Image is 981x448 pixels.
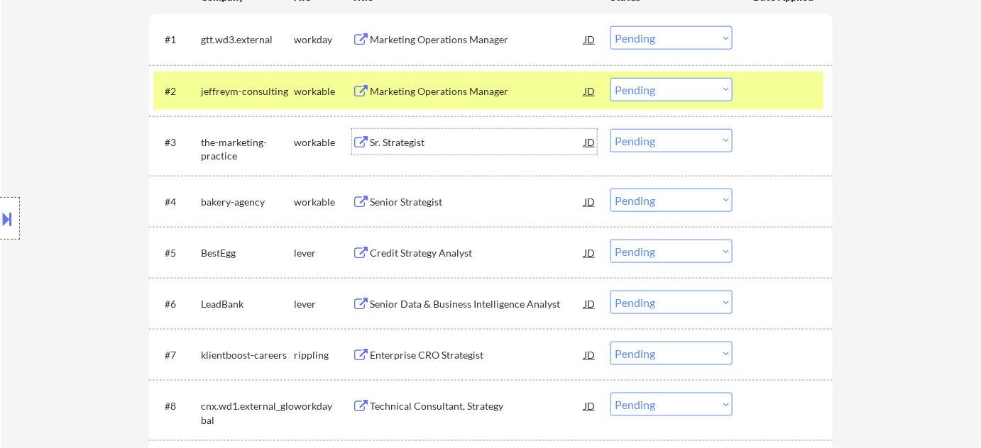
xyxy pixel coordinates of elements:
[370,297,584,311] div: Senior Data & Business Intelligence Analyst
[583,129,597,155] div: JD
[370,195,584,209] div: Senior Strategist
[294,246,352,260] div: lever
[165,348,190,362] div: #7
[165,84,190,99] div: #2
[201,399,294,427] div: cnx.wd1.external_global
[294,135,352,150] div: workable
[583,342,597,367] div: JD
[583,189,597,214] div: JD
[201,33,294,47] div: gtt.wd3.external
[165,33,190,47] div: #1
[583,291,597,316] div: JD
[370,33,584,47] div: Marketing Operations Manager
[165,399,190,413] div: #8
[201,84,294,99] div: jeffreym-consulting
[583,240,597,265] div: JD
[370,246,584,260] div: Credit Strategy Analyst
[370,84,584,99] div: Marketing Operations Manager
[583,393,597,418] div: JD
[294,297,352,311] div: lever
[294,399,352,413] div: workday
[370,135,584,150] div: Sr. Strategist
[370,348,584,362] div: Enterprise CRO Strategist
[583,26,597,52] div: JD
[294,195,352,209] div: workable
[294,84,352,99] div: workable
[583,78,597,103] div: JD
[294,348,352,362] div: rippling
[201,348,294,362] div: klientboost-careers
[294,33,352,47] div: workday
[370,399,584,413] div: Technical Consultant, Strategy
